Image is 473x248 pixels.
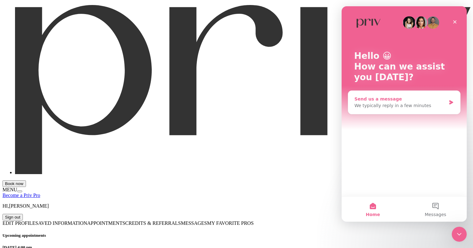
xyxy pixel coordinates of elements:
img: Logo_dark.svg [15,5,470,174]
a: MESSAGES [181,220,207,226]
h5: Upcoming appointments [3,233,470,238]
a: APPOINTMENTS [87,220,125,226]
a: Become a Priv Pro [3,193,40,198]
span: MENU [3,187,17,192]
iframe: Intercom live chat [342,6,467,222]
button: Sign out [3,214,23,220]
a: SAVED INFORMATION [35,220,87,226]
button: Book now [3,180,26,187]
p: HI, [PERSON_NAME] [3,203,470,209]
a: EDIT PROFILE [3,220,35,226]
iframe: Intercom live chat [452,227,467,242]
a: CREDITS & REFERRALS [125,220,181,226]
a: MY FAVORITE PROS [207,220,254,226]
